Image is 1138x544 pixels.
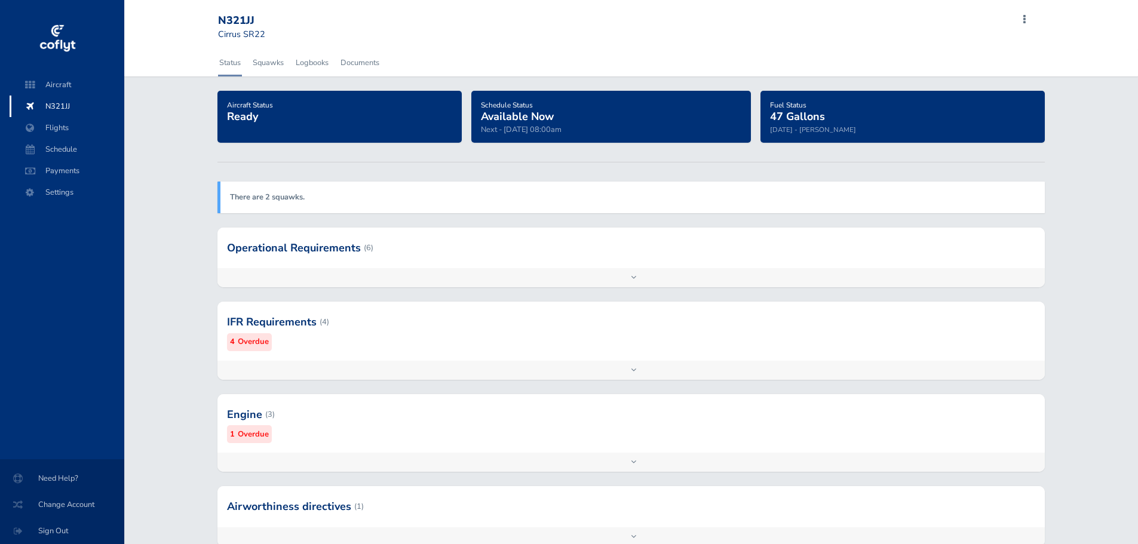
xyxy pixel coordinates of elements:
[22,139,112,160] span: Schedule
[481,100,533,110] span: Schedule Status
[14,494,110,515] span: Change Account
[22,117,112,139] span: Flights
[227,109,258,124] span: Ready
[22,96,112,117] span: N321JJ
[238,428,269,441] small: Overdue
[227,100,273,110] span: Aircraft Status
[481,124,562,135] span: Next - [DATE] 08:00am
[481,97,554,124] a: Schedule StatusAvailable Now
[218,28,265,40] small: Cirrus SR22
[770,109,825,124] span: 47 Gallons
[770,125,856,134] small: [DATE] - [PERSON_NAME]
[14,468,110,489] span: Need Help?
[218,14,304,27] div: N321JJ
[251,50,285,76] a: Squawks
[218,50,242,76] a: Status
[339,50,381,76] a: Documents
[38,21,77,57] img: coflyt logo
[481,109,554,124] span: Available Now
[238,336,269,348] small: Overdue
[14,520,110,542] span: Sign Out
[22,160,112,182] span: Payments
[770,100,806,110] span: Fuel Status
[295,50,330,76] a: Logbooks
[22,74,112,96] span: Aircraft
[22,182,112,203] span: Settings
[230,192,305,202] a: There are 2 squawks.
